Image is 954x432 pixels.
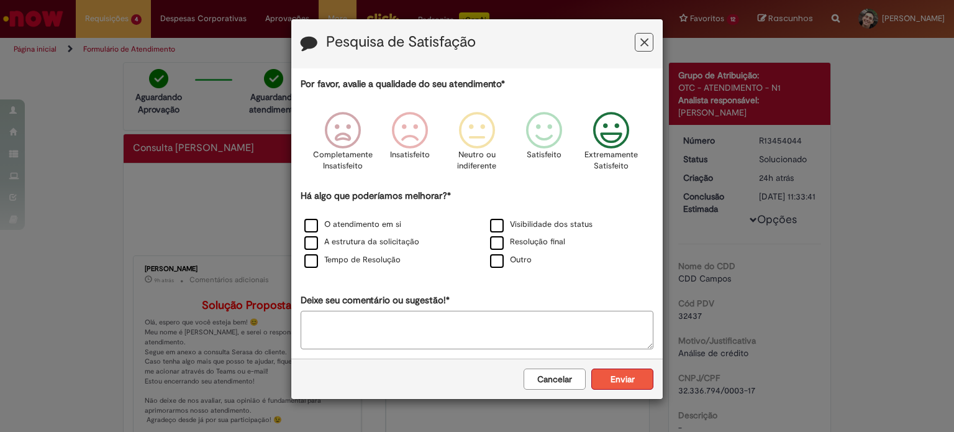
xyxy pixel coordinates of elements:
button: Cancelar [524,369,586,390]
label: Pesquisa de Satisfação [326,34,476,50]
p: Completamente Insatisfeito [313,149,373,172]
label: Tempo de Resolução [304,254,401,266]
div: Extremamente Satisfeito [579,103,643,188]
p: Neutro ou indiferente [455,149,499,172]
p: Insatisfeito [390,149,430,161]
p: Satisfeito [527,149,561,161]
label: Outro [490,254,532,266]
label: Resolução final [490,236,565,248]
div: Há algo que poderíamos melhorar?* [301,190,653,270]
label: Deixe seu comentário ou sugestão!* [301,294,450,307]
div: Completamente Insatisfeito [311,103,374,188]
div: Neutro ou indiferente [445,103,509,188]
label: Visibilidade dos status [490,219,593,231]
label: Por favor, avalie a qualidade do seu atendimento* [301,78,505,91]
div: Insatisfeito [378,103,442,188]
div: Satisfeito [512,103,576,188]
p: Extremamente Satisfeito [584,149,638,172]
button: Enviar [591,369,653,390]
label: O atendimento em si [304,219,401,231]
label: A estrutura da solicitação [304,236,419,248]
